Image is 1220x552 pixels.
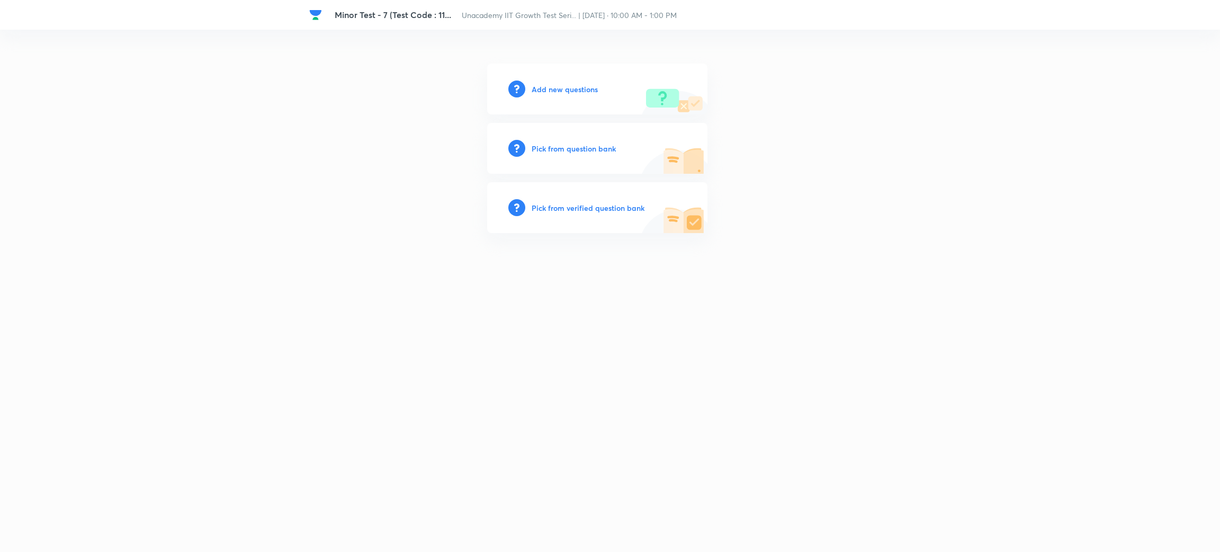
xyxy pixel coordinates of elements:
img: Company Logo [309,8,322,21]
span: Minor Test - 7 (Test Code : 11... [335,9,451,20]
h6: Pick from question bank [532,143,616,154]
a: Company Logo [309,8,326,21]
h6: Pick from verified question bank [532,202,644,213]
span: Unacademy IIT Growth Test Seri... | [DATE] · 10:00 AM - 1:00 PM [462,10,677,20]
h6: Add new questions [532,84,598,95]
